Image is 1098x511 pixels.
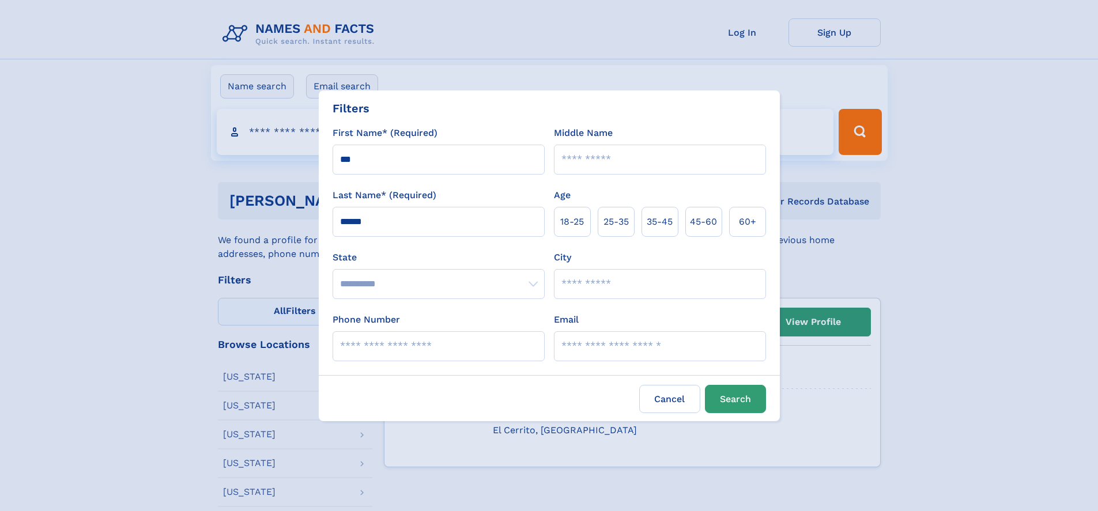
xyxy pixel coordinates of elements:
[554,188,571,202] label: Age
[603,215,629,229] span: 25‑35
[554,313,579,327] label: Email
[639,385,700,413] label: Cancel
[333,100,369,117] div: Filters
[705,385,766,413] button: Search
[647,215,673,229] span: 35‑45
[333,313,400,327] label: Phone Number
[333,188,436,202] label: Last Name* (Required)
[560,215,584,229] span: 18‑25
[739,215,756,229] span: 60+
[554,126,613,140] label: Middle Name
[690,215,717,229] span: 45‑60
[333,251,545,264] label: State
[554,251,571,264] label: City
[333,126,437,140] label: First Name* (Required)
